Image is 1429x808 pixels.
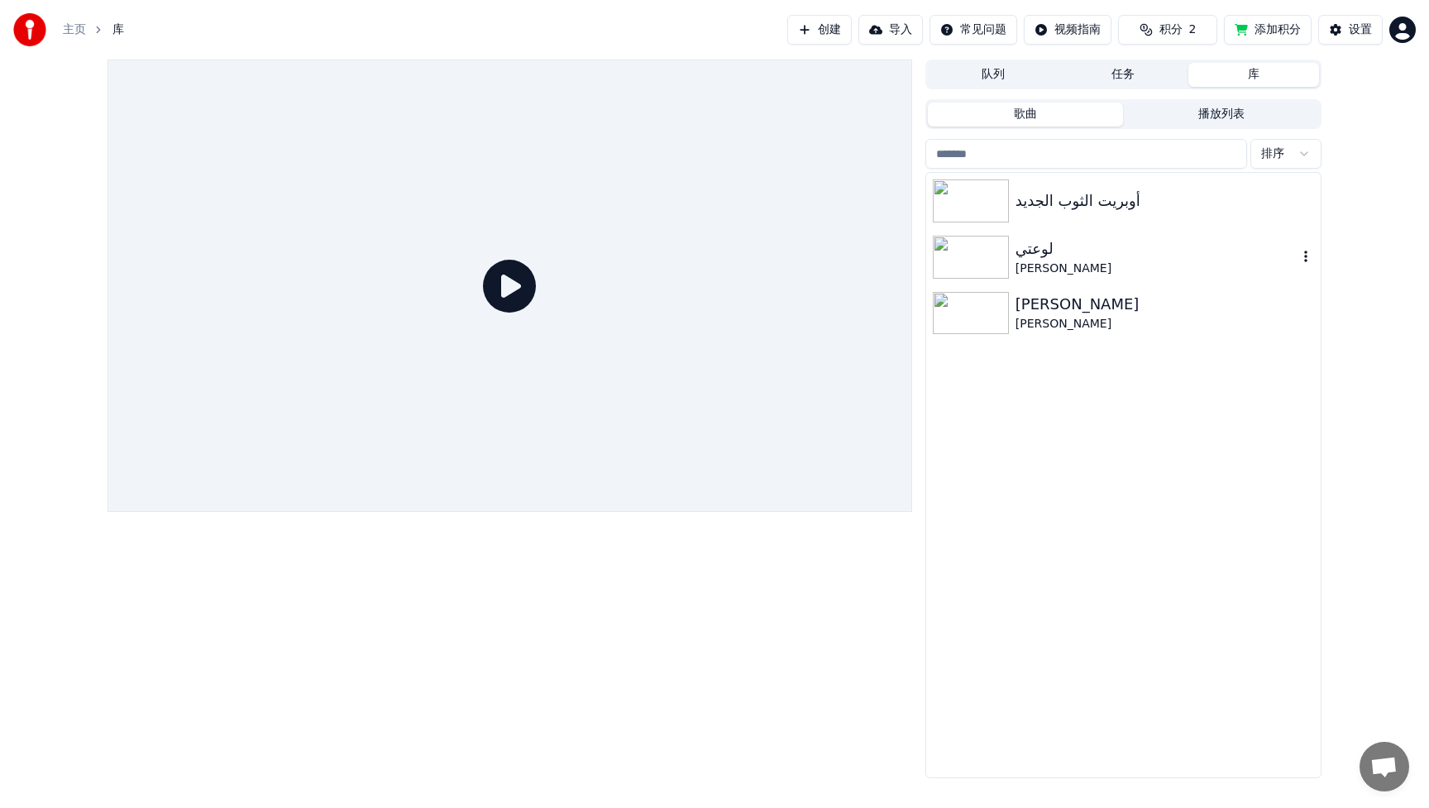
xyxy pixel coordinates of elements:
[858,15,923,45] button: 导入
[787,15,852,45] button: 创建
[928,63,1059,87] button: 队列
[1016,316,1314,332] div: [PERSON_NAME]
[1360,742,1409,791] div: 开放式聊天
[63,22,124,38] nav: breadcrumb
[1224,15,1312,45] button: 添加积分
[1016,261,1298,277] div: [PERSON_NAME]
[1349,22,1372,38] div: 设置
[1188,63,1319,87] button: 库
[1123,103,1319,127] button: 播放列表
[112,22,124,38] span: 库
[1016,237,1298,261] div: لوعتي
[1159,22,1183,38] span: 积分
[63,22,86,38] a: 主页
[1261,146,1284,162] span: 排序
[1189,22,1197,38] span: 2
[13,13,46,46] img: youka
[1016,293,1314,316] div: [PERSON_NAME]
[928,103,1124,127] button: 歌曲
[1024,15,1111,45] button: 视频指南
[1059,63,1189,87] button: 任务
[930,15,1017,45] button: 常见问题
[1318,15,1383,45] button: 设置
[1118,15,1217,45] button: 积分2
[1016,189,1314,213] div: أوبريت الثوب الجديد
